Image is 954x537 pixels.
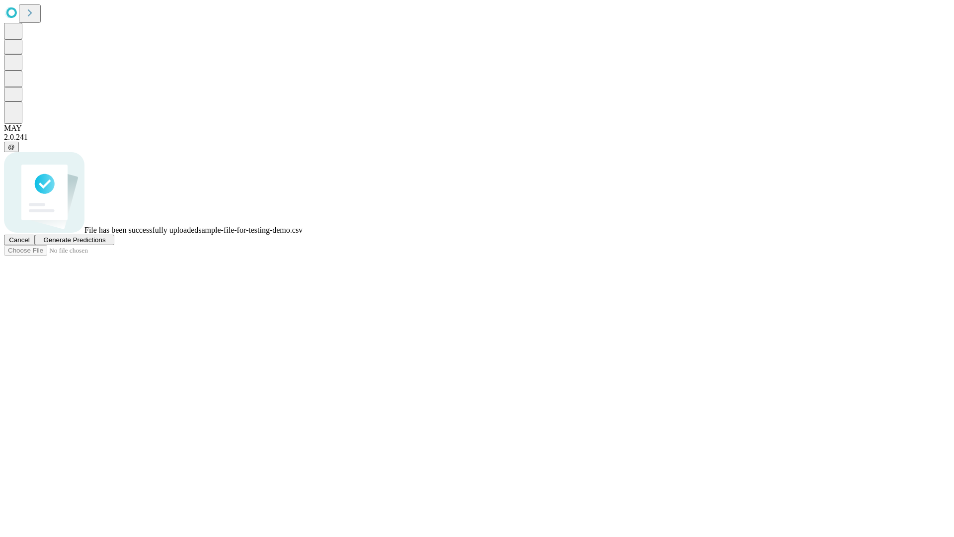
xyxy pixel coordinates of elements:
span: @ [8,143,15,151]
span: File has been successfully uploaded [84,226,198,234]
span: Generate Predictions [43,236,105,244]
button: Generate Predictions [35,235,114,245]
span: sample-file-for-testing-demo.csv [198,226,303,234]
span: Cancel [9,236,30,244]
button: @ [4,142,19,152]
button: Cancel [4,235,35,245]
div: 2.0.241 [4,133,950,142]
div: MAY [4,124,950,133]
